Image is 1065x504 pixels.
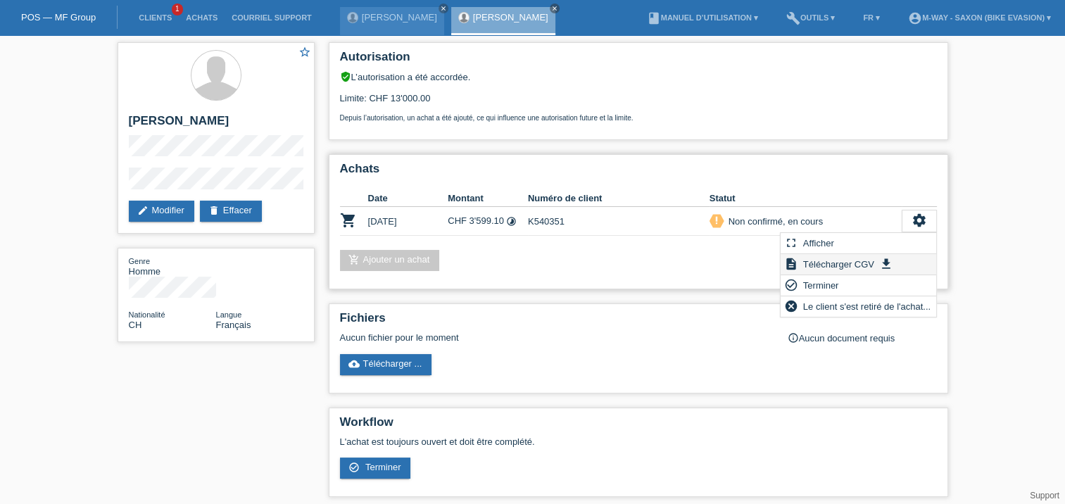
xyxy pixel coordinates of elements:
[448,190,528,207] th: Montant
[340,354,432,375] a: cloud_uploadTélécharger ...
[908,11,922,25] i: account_circle
[129,201,194,222] a: editModifier
[647,11,661,25] i: book
[801,256,876,272] span: Télécharger CGV
[788,332,937,344] div: Aucun document requis
[129,310,165,319] span: Nationalité
[208,205,220,216] i: delete
[439,4,448,13] a: close
[340,162,937,183] h2: Achats
[172,4,183,15] span: 1
[340,332,770,343] div: Aucun fichier pour le moment
[786,11,800,25] i: build
[856,13,887,22] a: FR ▾
[1030,491,1059,500] a: Support
[879,257,893,271] i: get_app
[551,5,558,12] i: close
[129,320,142,330] span: Suisse
[340,71,937,82] div: L’autorisation a été accordée.
[132,13,179,22] a: Clients
[340,212,357,229] i: POSP00027097
[340,415,937,436] h2: Workflow
[788,332,799,344] i: info_outline
[340,311,937,332] h2: Fichiers
[129,257,151,265] span: Genre
[784,257,798,271] i: description
[784,236,798,250] i: fullscreen
[801,277,841,294] span: Terminer
[801,234,836,251] span: Afficher
[216,320,251,330] span: Français
[528,207,710,236] td: K540351
[340,458,411,479] a: check_circle_outline Terminer
[225,13,318,22] a: Courriel Support
[448,207,528,236] td: CHF 3'599.10
[129,114,303,135] h2: [PERSON_NAME]
[298,46,311,58] i: star_border
[298,46,311,61] a: star_border
[340,114,937,122] p: Depuis l’autorisation, un achat a été ajouté, ce qui influence une autorisation future et la limite.
[440,5,447,12] i: close
[179,13,225,22] a: Achats
[21,12,96,23] a: POS — MF Group
[365,462,401,472] span: Terminer
[779,13,842,22] a: buildOutils ▾
[784,278,798,292] i: check_circle_outline
[724,214,823,229] div: Non confirmé, en cours
[640,13,765,22] a: bookManuel d’utilisation ▾
[216,310,242,319] span: Langue
[340,436,937,447] p: L'achat est toujours ouvert et doit être complété.
[473,12,548,23] a: [PERSON_NAME]
[550,4,560,13] a: close
[901,13,1058,22] a: account_circlem-way - Saxon (Bike Evasion) ▾
[348,254,360,265] i: add_shopping_cart
[137,205,149,216] i: edit
[348,462,360,473] i: check_circle_outline
[129,256,216,277] div: Homme
[362,12,437,23] a: [PERSON_NAME]
[340,50,937,71] h2: Autorisation
[506,216,517,227] i: Taux fixes (24 versements)
[710,190,902,207] th: Statut
[340,82,937,122] div: Limite: CHF 13'000.00
[200,201,262,222] a: deleteEffacer
[368,207,448,236] td: [DATE]
[712,215,721,225] i: priority_high
[340,250,440,271] a: add_shopping_cartAjouter un achat
[340,71,351,82] i: verified_user
[368,190,448,207] th: Date
[528,190,710,207] th: Numéro de client
[348,358,360,370] i: cloud_upload
[912,213,927,228] i: settings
